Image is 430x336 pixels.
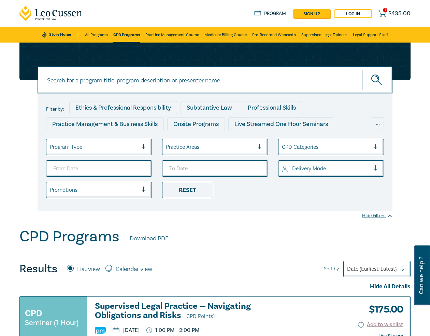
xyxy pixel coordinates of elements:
[383,8,387,12] span: 1
[50,186,51,194] input: select
[38,66,392,94] input: Search for a program title, program description or presenter name
[95,302,281,321] a: Supervised Legal Practice — Navigating Obligations and Risks CPD Points1
[95,302,281,321] h3: Supervised Legal Practice — Navigating Obligations and Risks
[113,327,140,333] p: [DATE]
[25,307,42,319] h3: CPD
[324,265,340,273] span: Sort by:
[204,27,247,43] a: Medicare Billing Course
[167,117,225,130] div: Onsite Programs
[178,134,286,147] div: Live Streamed Practical Workshops
[282,143,283,151] input: select
[372,117,384,130] div: ...
[228,117,334,130] div: Live Streamed One Hour Seminars
[362,212,392,219] div: Hide Filters
[77,265,100,274] label: List view
[358,321,403,329] button: Add to wishlist
[254,11,286,17] a: Program
[166,143,167,151] input: select
[46,160,152,177] input: From Date
[116,265,152,274] label: Calendar view
[301,27,347,43] a: Supervised Legal Trainees
[293,9,330,18] a: sign up
[46,107,64,112] label: Filter by:
[25,319,78,326] small: Seminar (1 Hour)
[19,262,57,276] h4: Results
[46,134,175,147] div: Live Streamed Conferences and Intensives
[162,182,213,198] div: Reset
[130,234,168,243] a: Download PDF
[252,27,296,43] a: Pre-Recorded Webcasts
[364,302,403,317] h3: $ 175.00
[162,160,268,177] input: To Date
[181,101,238,114] div: Substantive Law
[19,228,119,245] h1: CPD Programs
[85,27,108,43] a: All Programs
[353,27,388,43] a: Legal Support Staff
[146,327,199,334] p: 1:00 PM - 2:00 PM
[388,11,411,17] span: $ 435.00
[334,9,372,18] a: Log in
[418,250,425,301] span: Can we help ?
[282,165,283,172] input: select
[186,313,215,320] span: CPD Points 1
[46,117,164,130] div: Practice Management & Business Skills
[347,265,348,273] input: Sort by
[242,101,302,114] div: Professional Skills
[50,143,51,151] input: select
[145,27,199,43] a: Practice Management Course
[69,101,177,114] div: Ethics & Professional Responsibility
[42,32,78,38] a: Store Home
[95,327,106,334] img: Practice Management & Business Skills
[19,282,411,291] div: Hide All Details
[113,27,140,43] a: CPD Programs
